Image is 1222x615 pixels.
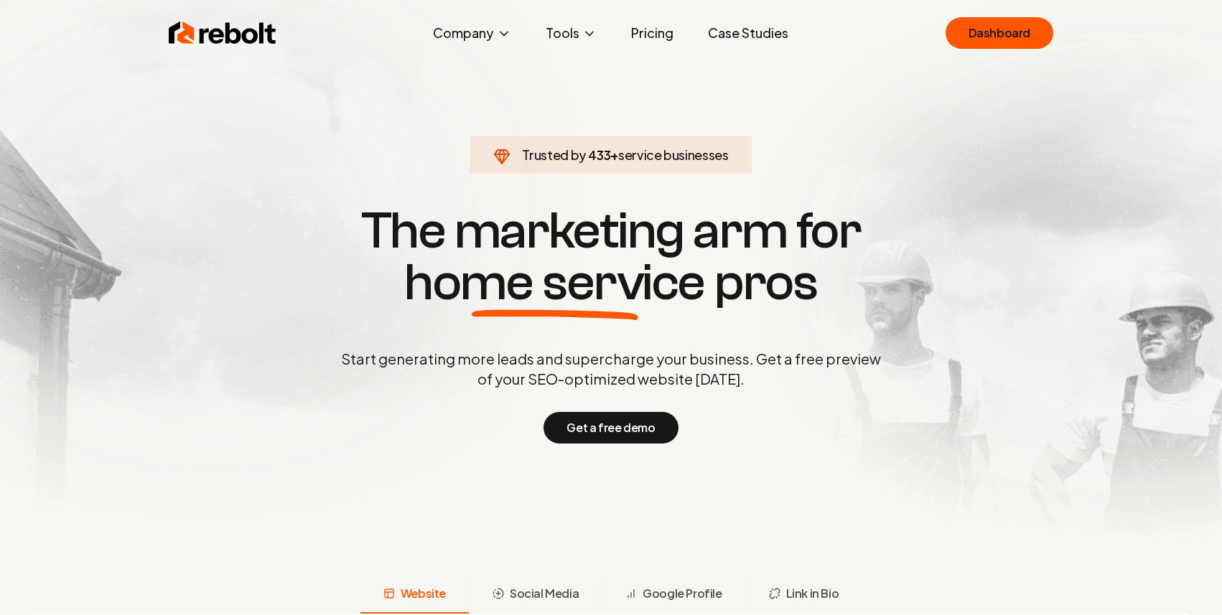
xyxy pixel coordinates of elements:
h1: The marketing arm for pros [266,205,956,309]
span: 433 [588,145,610,165]
button: Social Media [469,576,602,614]
span: + [610,146,618,163]
span: service businesses [618,146,729,163]
span: Website [401,585,446,602]
button: Get a free demo [544,412,678,443]
button: Website [360,576,469,614]
a: Dashboard [946,17,1053,49]
span: Social Media [510,585,579,602]
button: Link in Bio [745,576,862,614]
span: home service [404,257,705,309]
button: Tools [534,19,608,47]
button: Google Profile [602,576,745,614]
button: Company [421,19,523,47]
span: Trusted by [522,146,586,163]
a: Pricing [620,19,685,47]
span: Link in Bio [786,585,839,602]
span: Google Profile [643,585,722,602]
p: Start generating more leads and supercharge your business. Get a free preview of your SEO-optimiz... [338,349,884,389]
img: Rebolt Logo [169,19,276,47]
a: Case Studies [696,19,800,47]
